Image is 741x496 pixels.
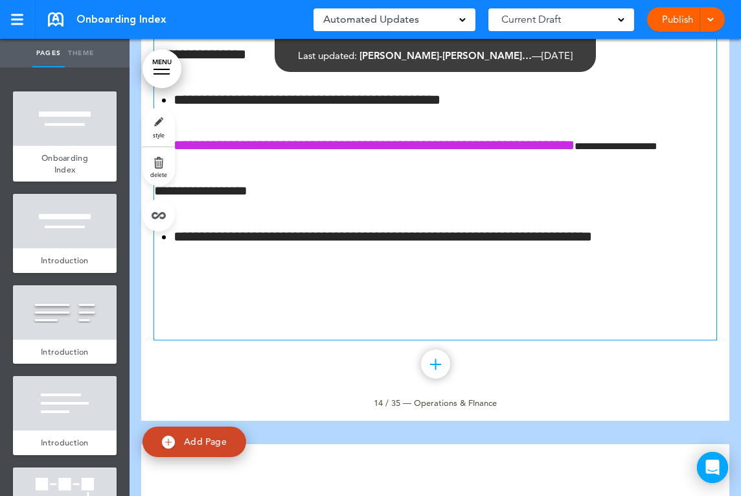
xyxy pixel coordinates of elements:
[41,437,89,448] span: Introduction
[541,49,573,62] span: [DATE]
[142,108,175,147] a: style
[657,7,698,32] a: Publish
[298,51,573,60] div: —
[142,427,246,457] a: Add Page
[359,49,532,62] span: [PERSON_NAME]-[PERSON_NAME]…
[403,397,411,408] span: —
[298,49,357,62] span: Last updated:
[184,436,227,447] span: Add Page
[501,10,561,29] span: Current Draft
[41,152,88,175] span: Onboarding Index
[41,255,89,266] span: Introduction
[65,39,97,67] a: Theme
[13,340,117,364] a: Introduction
[142,49,181,88] a: MENU
[150,171,167,178] span: delete
[76,12,166,27] span: Onboarding Index
[153,131,165,139] span: style
[323,10,419,29] span: Automated Updates
[41,346,89,357] span: Introduction
[13,146,117,182] a: Onboarding Index
[142,147,175,186] a: delete
[162,436,175,449] img: add.svg
[13,248,117,273] a: Introduction
[414,397,497,408] span: Operations & FInance
[32,39,65,67] a: Pages
[697,452,728,483] div: Open Intercom Messenger
[374,397,400,408] span: 14 / 35
[13,431,117,455] a: Introduction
